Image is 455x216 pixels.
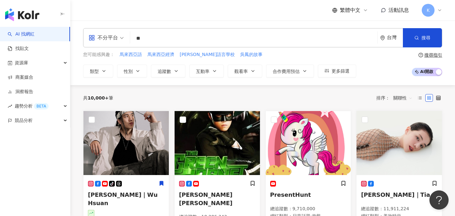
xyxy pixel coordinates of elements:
[180,52,235,58] span: [PERSON_NAME]語言學校
[196,69,209,74] span: 互動率
[429,190,449,210] iframe: Help Scout Beacon - Open
[340,7,360,14] span: 繁體中文
[89,35,95,41] span: appstore
[15,99,49,113] span: 趨勢分析
[424,52,442,58] div: 搜尋指引
[388,7,409,13] span: 活動訊息
[119,51,142,58] button: 馬來西亞語
[90,69,99,74] span: 類型
[387,35,403,40] div: 台灣
[8,74,33,81] a: 商案媒合
[15,113,33,128] span: 競品分析
[361,206,437,212] p: 總追蹤數 ： 11,911,224
[270,206,347,212] p: 總追蹤數 ： 9,710,000
[332,68,349,74] span: 更多篩選
[83,65,113,77] button: 類型
[357,111,442,175] img: KOL Avatar
[189,65,224,77] button: 互動率
[179,191,232,206] span: [PERSON_NAME] [PERSON_NAME]
[8,89,33,95] a: 洞察報告
[380,36,385,40] span: environment
[120,52,142,58] span: 馬來西亞語
[15,56,28,70] span: 資源庫
[8,104,12,108] span: rise
[266,111,351,175] img: KOL Avatar
[419,53,423,57] span: question-circle
[5,8,39,21] img: logo
[179,51,235,58] button: [PERSON_NAME]語言學校
[124,69,133,74] span: 性別
[234,69,248,74] span: 觀看率
[83,52,114,58] span: 您可能感興趣：
[8,45,29,52] a: 找貼文
[88,191,158,206] span: [PERSON_NAME]｜Wu Hsuan
[8,31,35,37] a: searchAI 找網紅
[158,69,171,74] span: 追蹤數
[376,93,416,103] div: 排序：
[240,51,263,58] button: 吳鳳的故事
[427,7,429,14] span: K
[393,93,412,103] span: 關聯性
[83,111,169,175] img: KOL Avatar
[240,52,263,58] span: 吳鳳的故事
[228,65,262,77] button: 觀看率
[361,191,430,198] span: [PERSON_NAME]｜Tia
[318,65,356,77] button: 更多篩選
[83,95,113,100] div: 共 筆
[403,28,442,47] button: 搜尋
[34,103,49,109] div: BETA
[266,65,314,77] button: 合作費用預估
[175,111,260,175] img: KOL Avatar
[147,51,175,58] button: 馬來西亞經濟
[421,35,430,40] span: 搜尋
[89,33,118,43] div: 不分平台
[88,95,109,100] span: 10,000+
[117,65,147,77] button: 性別
[273,69,300,74] span: 合作費用預估
[151,65,185,77] button: 追蹤數
[270,191,311,198] span: PresentHunt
